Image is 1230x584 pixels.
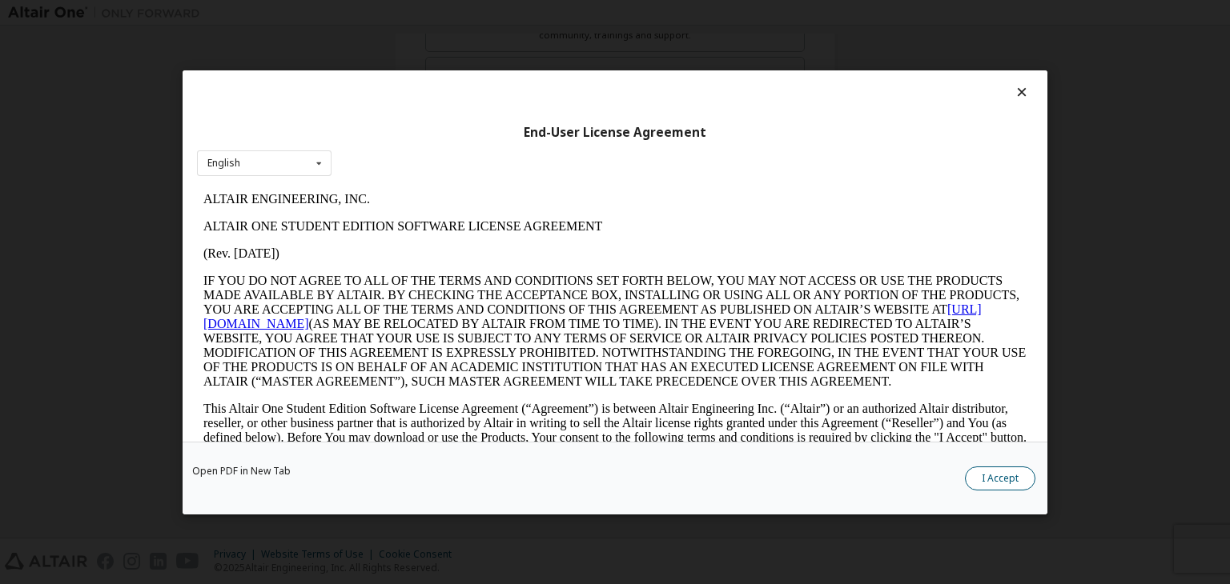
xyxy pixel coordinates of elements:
a: Open PDF in New Tab [192,466,291,476]
p: IF YOU DO NOT AGREE TO ALL OF THE TERMS AND CONDITIONS SET FORTH BELOW, YOU MAY NOT ACCESS OR USE... [6,88,830,203]
p: ALTAIR ENGINEERING, INC. [6,6,830,21]
button: I Accept [965,466,1035,490]
div: End-User License Agreement [197,124,1033,140]
div: English [207,158,240,168]
p: This Altair One Student Edition Software License Agreement (“Agreement”) is between Altair Engine... [6,216,830,274]
p: (Rev. [DATE]) [6,61,830,75]
a: [URL][DOMAIN_NAME] [6,117,785,145]
p: ALTAIR ONE STUDENT EDITION SOFTWARE LICENSE AGREEMENT [6,34,830,48]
